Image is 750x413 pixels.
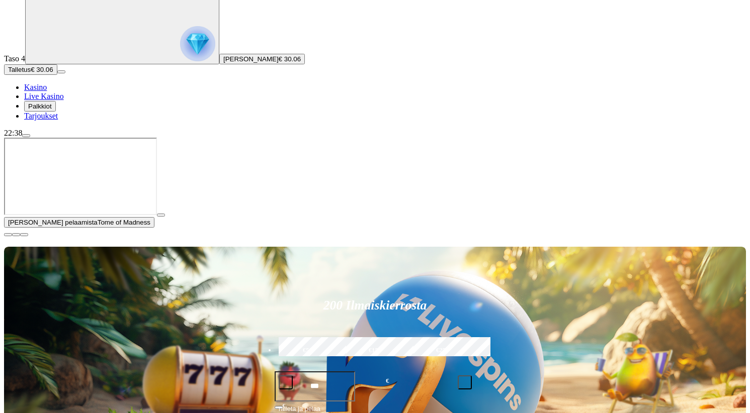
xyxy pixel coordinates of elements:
[24,112,58,120] a: Tarjoukset
[4,217,154,228] button: [PERSON_NAME] pelaamistaTome of Madness
[24,101,56,112] button: Palkkiot
[24,92,64,100] a: Live Kasino
[276,336,340,365] label: €50
[344,336,407,365] label: €150
[279,375,293,389] button: minus icon
[180,26,215,61] img: reward progress
[157,214,165,217] button: play icon
[12,233,20,236] button: chevron-down icon
[386,376,389,386] span: €
[219,54,305,64] button: [PERSON_NAME]€ 30.06
[4,64,57,75] button: Talletusplus icon€ 30.06
[4,233,12,236] button: close icon
[283,402,286,408] span: €
[28,102,52,110] span: Palkkiot
[223,55,279,63] span: [PERSON_NAME]
[4,83,746,121] nav: Main menu
[20,233,28,236] button: fullscreen icon
[4,138,157,215] iframe: Tome of Madness
[57,70,65,73] button: menu
[22,134,30,137] button: menu
[4,54,25,63] span: Taso 4
[8,66,31,73] span: Talletus
[8,219,98,226] span: [PERSON_NAME] pelaamista
[279,55,301,63] span: € 30.06
[98,219,150,226] span: Tome of Madness
[31,66,53,73] span: € 30.06
[411,336,474,365] label: €250
[458,375,472,389] button: plus icon
[4,129,22,137] span: 22:38
[24,83,47,91] a: Kasino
